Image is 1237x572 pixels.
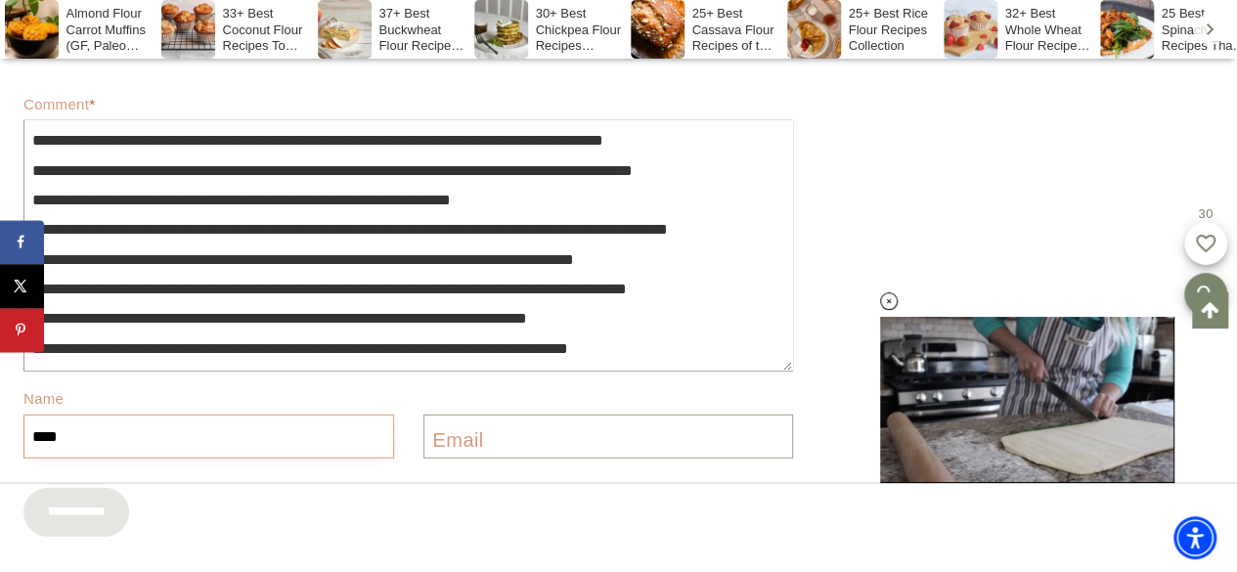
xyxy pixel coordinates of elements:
[23,390,64,416] label: Name
[1173,516,1216,559] div: Accessibility Menu
[618,528,619,529] iframe: Advertisement
[433,427,484,461] label: Email
[23,415,394,459] input: Name
[23,96,95,121] label: Comment
[423,415,794,459] input: Email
